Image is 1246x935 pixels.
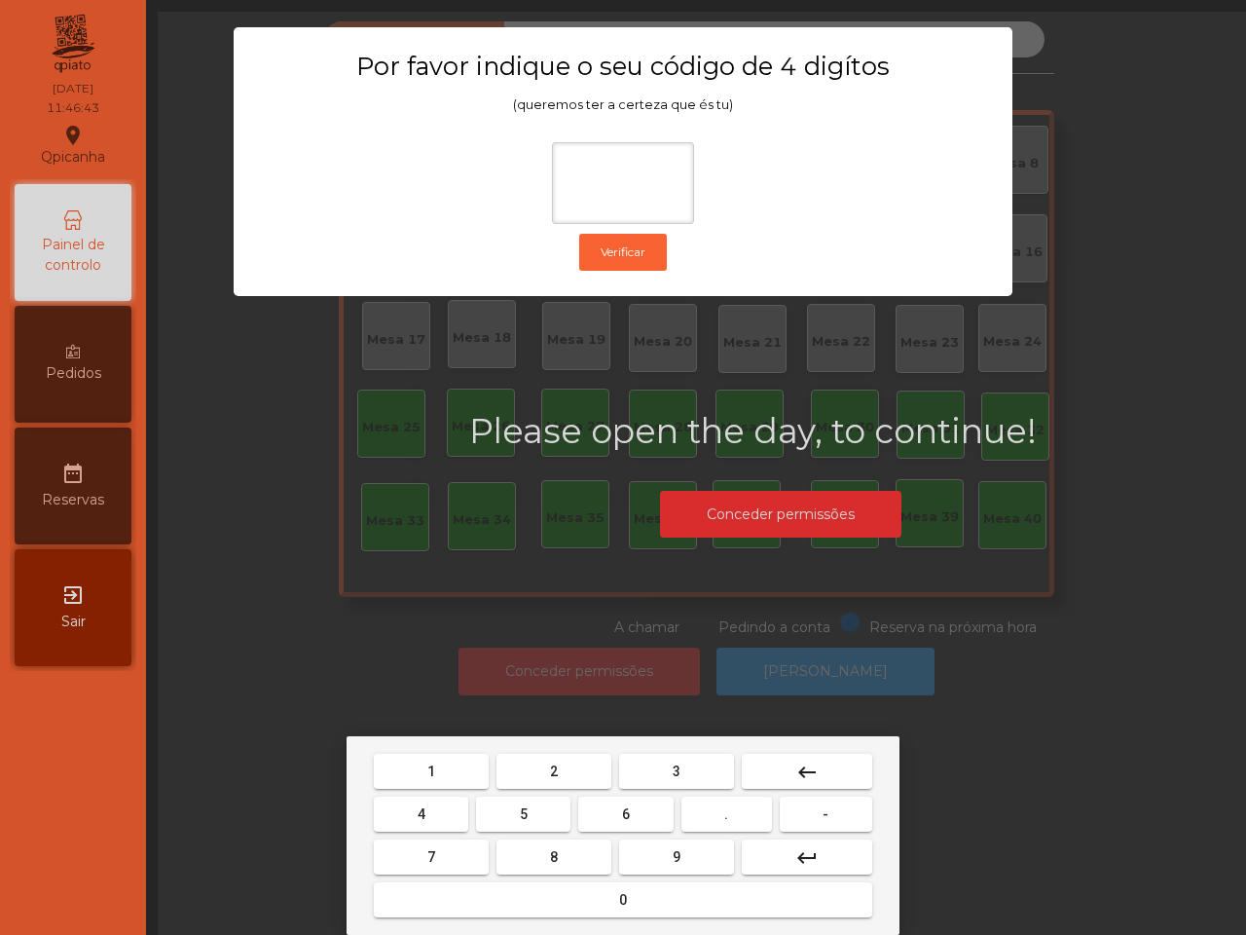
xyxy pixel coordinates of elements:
button: 7 [374,840,489,875]
span: 1 [427,764,435,779]
span: 0 [619,892,627,908]
span: (queremos ter a certeza que és tu) [513,97,733,112]
button: 2 [496,754,611,789]
span: 3 [673,764,680,779]
button: 0 [374,882,872,917]
button: 4 [374,797,468,832]
h3: Por favor indique o seu código de 4 digítos [272,51,974,82]
span: 4 [418,806,425,822]
button: - [780,797,872,832]
button: 1 [374,754,489,789]
span: 6 [622,806,630,822]
button: 3 [619,754,734,789]
mat-icon: keyboard_backspace [795,761,819,784]
span: 2 [550,764,558,779]
button: 5 [476,797,570,832]
button: 9 [619,840,734,875]
span: 5 [520,806,528,822]
span: 9 [673,849,680,865]
span: . [724,806,728,822]
button: . [681,797,772,832]
button: Verificar [579,234,667,271]
span: 7 [427,849,435,865]
mat-icon: keyboard_return [795,846,819,870]
button: 6 [578,797,673,832]
button: 8 [496,840,611,875]
span: - [823,806,828,822]
span: 8 [550,849,558,865]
